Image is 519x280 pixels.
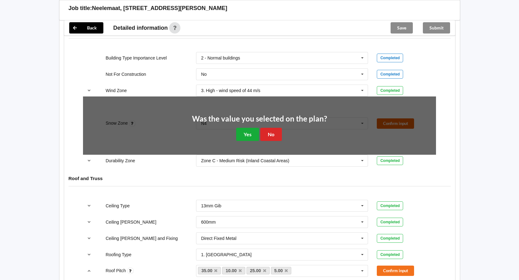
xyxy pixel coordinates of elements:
label: Roofing Type [106,252,131,257]
button: reference-toggle [83,249,95,260]
span: Detailed information [113,25,168,31]
button: reference-toggle [83,265,95,277]
button: Back [69,22,103,34]
button: reference-toggle [83,85,95,96]
h2: Was the value you selected on the plan? [192,114,327,124]
label: Wind Zone [106,88,127,93]
label: Ceiling Type [106,203,130,208]
button: reference-toggle [83,233,95,244]
a: 25.00 [247,267,270,274]
button: No [260,128,282,141]
button: Confirm input [377,266,414,276]
div: Completed [377,201,403,210]
div: No [201,72,207,76]
label: Roof Pitch [106,268,127,273]
div: 1. [GEOGRAPHIC_DATA] [201,252,252,257]
a: 35.00 [198,267,221,274]
div: 3. High - wind speed of 44 m/s [201,88,260,93]
div: 13mm Gib [201,204,221,208]
h3: Job title: [69,5,92,12]
div: Completed [377,156,403,165]
div: 600mm [201,220,216,224]
label: Not For Construction [106,72,146,77]
div: Completed [377,218,403,226]
div: Completed [377,250,403,259]
label: Durability Zone [106,158,135,163]
a: 10.00 [222,267,245,274]
h3: Neelemaat, [STREET_ADDRESS][PERSON_NAME] [92,5,227,12]
button: Yes [236,128,259,141]
button: reference-toggle [83,155,95,166]
label: Ceiling [PERSON_NAME] and Fixing [106,236,178,241]
a: 5.00 [271,267,292,274]
label: Ceiling [PERSON_NAME] [106,220,156,225]
div: Completed [377,234,403,243]
h4: Roof and Truss [69,175,451,181]
div: Completed [377,54,403,62]
div: Completed [377,86,403,95]
button: reference-toggle [83,216,95,228]
div: Completed [377,70,403,79]
div: Direct Fixed Metal [201,236,236,241]
label: Building Type Importance Level [106,55,167,60]
div: Zone C - Medium Risk (Inland Coastal Areas) [201,158,289,163]
div: 2 - Normal buildings [201,56,240,60]
button: reference-toggle [83,200,95,211]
